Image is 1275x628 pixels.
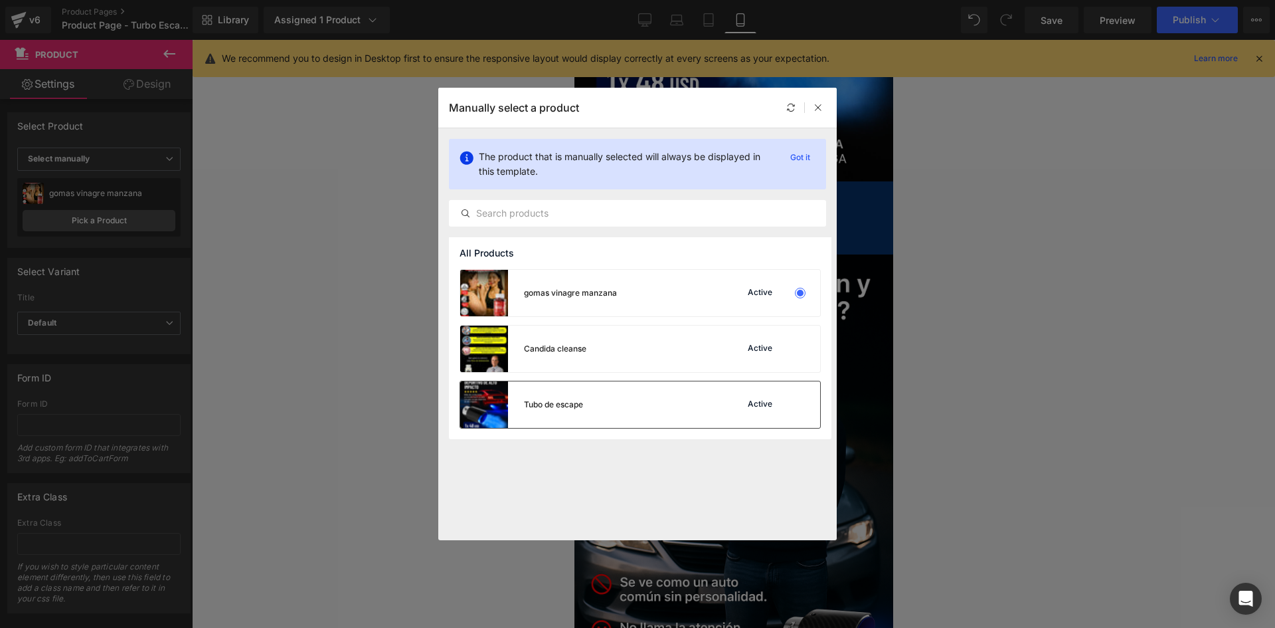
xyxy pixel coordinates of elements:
[479,150,774,179] p: The product that is manually selected will always be displayed in this template.
[449,237,831,269] div: All Products
[524,343,586,355] div: Candida cleanse
[1230,583,1262,615] div: Open Intercom Messenger
[133,167,186,178] span: Add To Cart
[449,101,579,114] p: Manually select a product
[460,381,508,428] img: product-img
[745,288,775,298] div: Active
[524,399,583,411] div: Tubo de escape
[524,287,617,299] div: gomas vinagre manzana
[460,270,508,316] img: product-img
[745,344,775,354] div: Active
[117,155,202,191] button: Add To Cart
[785,150,815,165] p: Got it
[460,326,508,372] img: product-img
[745,399,775,410] div: Active
[450,205,825,221] input: Search products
